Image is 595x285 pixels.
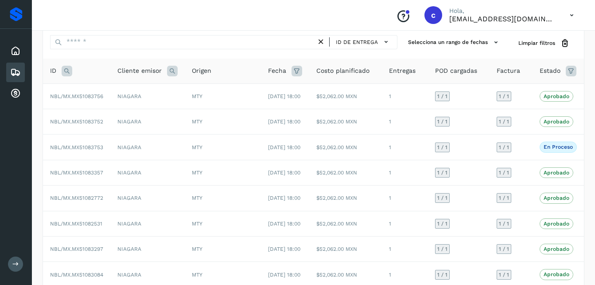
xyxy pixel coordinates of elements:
span: 1 / 1 [499,221,509,226]
span: 1 / 1 [437,145,447,150]
span: Costo planificado [316,66,369,75]
div: Inicio [6,41,25,61]
div: Cuentas por cobrar [6,84,25,103]
span: MTY [192,170,202,176]
span: 1 / 1 [499,272,509,277]
td: $52,062.00 MXN [309,160,382,185]
p: Aprobado [544,119,569,125]
span: 1 / 1 [499,94,509,99]
div: Embarques [6,63,25,82]
span: [DATE] 18:00 [268,195,300,201]
td: NIAGARA [110,135,185,160]
span: 1 / 1 [499,119,509,124]
span: NBL/MX.MX51083756 [50,93,103,99]
td: 1 [382,186,428,211]
span: 1 / 1 [437,119,447,124]
span: 1 / 1 [437,94,447,99]
span: ID de entrega [336,38,378,46]
td: $52,062.00 MXN [309,237,382,262]
td: 1 [382,135,428,160]
span: MTY [192,144,202,150]
span: [DATE] 18:00 [268,119,300,125]
button: ID de entrega [333,36,393,48]
span: MTY [192,246,202,252]
p: Aprobado [544,195,569,201]
span: 1 / 1 [499,246,509,252]
span: [DATE] 18:00 [268,221,300,227]
td: 1 [382,109,428,135]
td: 1 [382,83,428,109]
span: 1 / 1 [499,195,509,201]
span: MTY [192,93,202,99]
span: NBL/MX.MX51083084 [50,272,103,278]
p: Aprobado [544,221,569,227]
p: cuentasxcobrar@readysolutions.com.mx [449,15,556,23]
td: NIAGARA [110,237,185,262]
span: 1 / 1 [437,246,447,252]
span: MTY [192,272,202,278]
td: NIAGARA [110,160,185,185]
span: Factura [497,66,520,75]
button: Limpiar filtros [511,35,577,51]
span: 1 / 1 [437,170,447,175]
span: [DATE] 18:00 [268,170,300,176]
span: POD cargadas [435,66,477,75]
span: NBL/MX.MX51083752 [50,119,103,125]
span: MTY [192,195,202,201]
span: [DATE] 18:00 [268,246,300,252]
td: $52,062.00 MXN [309,211,382,236]
td: NIAGARA [110,109,185,135]
span: NBL/MX.MX51083357 [50,170,103,176]
span: [DATE] 18:00 [268,272,300,278]
span: ID [50,66,56,75]
p: Aprobado [544,93,569,99]
p: Aprobado [544,246,569,252]
span: Cliente emisor [117,66,162,75]
p: En proceso [544,144,573,150]
span: [DATE] 18:00 [268,93,300,99]
span: MTY [192,119,202,125]
span: 1 / 1 [437,195,447,201]
span: NBL/MX.MX51082531 [50,221,102,227]
span: MTY [192,221,202,227]
td: $52,062.00 MXN [309,109,382,135]
td: $52,062.00 MXN [309,186,382,211]
span: [DATE] 18:00 [268,144,300,150]
td: NIAGARA [110,186,185,211]
span: Estado [540,66,560,75]
span: Entregas [389,66,416,75]
td: NIAGARA [110,83,185,109]
span: NBL/MX.MX51083297 [50,246,103,252]
span: Origen [192,66,211,75]
span: Limpiar filtros [518,39,555,47]
td: $52,062.00 MXN [309,135,382,160]
td: 1 [382,160,428,185]
td: NIAGARA [110,211,185,236]
button: Selecciona un rango de fechas [404,35,504,50]
span: Fecha [268,66,286,75]
td: 1 [382,237,428,262]
span: 1 / 1 [437,272,447,277]
p: Aprobado [544,170,569,176]
td: 1 [382,211,428,236]
span: 1 / 1 [499,170,509,175]
span: NBL/MX.MX51083753 [50,144,103,150]
p: Aprobado [544,271,569,277]
p: Hola, [449,7,556,15]
span: NBL/MX.MX51082772 [50,195,103,201]
td: $52,062.00 MXN [309,83,382,109]
span: 1 / 1 [499,145,509,150]
span: 1 / 1 [437,221,447,226]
